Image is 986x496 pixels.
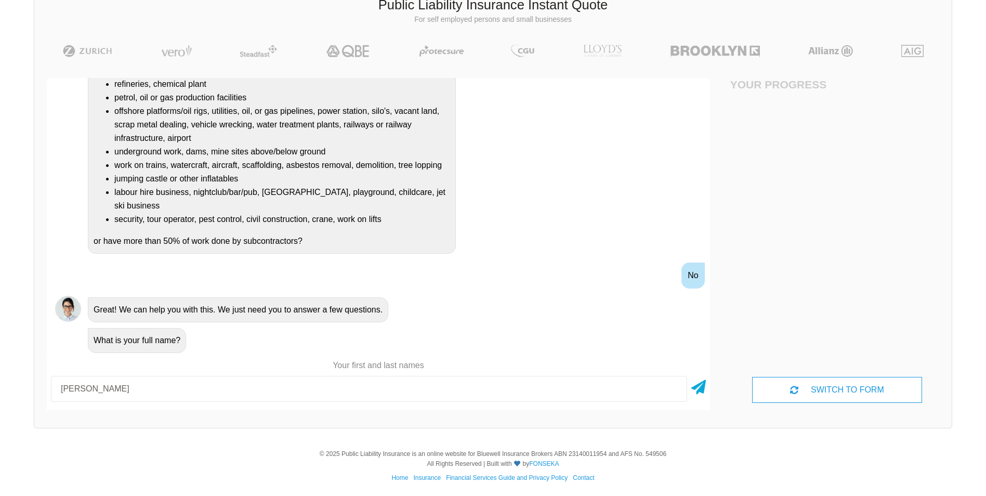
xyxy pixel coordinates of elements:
a: FONSEKA [529,460,559,467]
a: Contact [573,474,594,481]
img: Brooklyn | Public Liability Insurance [666,45,764,57]
li: security, tour operator, pest control, civil construction, crane, work on lifts [114,213,450,226]
div: Great! We can help you with this. We just need you to answer a few questions. [88,297,388,322]
li: jumping castle or other inflatables [114,172,450,186]
img: Zurich | Public Liability Insurance [58,45,117,57]
img: Allianz | Public Liability Insurance [803,45,858,57]
img: CGU | Public Liability Insurance [507,45,538,57]
div: Do you undertake any work on or operate a business that is/has a: or have more than 50% of work d... [88,58,456,254]
img: AIG | Public Liability Insurance [897,45,928,57]
input: Your first and last names [51,376,687,402]
p: Your first and last names [47,360,710,371]
img: Protecsure | Public Liability Insurance [415,45,468,57]
img: LLOYD's | Public Liability Insurance [577,45,627,57]
div: SWITCH TO FORM [752,377,922,403]
img: Vero | Public Liability Insurance [156,45,196,57]
a: Insurance [413,474,441,481]
img: Steadfast | Public Liability Insurance [235,45,281,57]
li: labour hire business, nightclub/bar/pub, [GEOGRAPHIC_DATA], playground, childcare, jet ski business [114,186,450,213]
li: offshore platforms/oil rigs, utilities, oil, or gas pipelines, power station, silo's, vacant land... [114,105,450,145]
a: Home [391,474,408,481]
li: underground work, dams, mine sites above/below ground [114,145,450,159]
img: QBE | Public Liability Insurance [320,45,376,57]
p: For self employed persons and small businesses [42,15,944,25]
li: petrol, oil or gas production facilities [114,91,450,105]
li: refineries, chemical plant [114,77,450,91]
div: No [681,263,704,289]
h4: Your Progress [730,78,837,91]
img: Chatbot | PLI [55,296,81,322]
a: Financial Services Guide and Privacy Policy [446,474,568,481]
li: work on trains, watercraft, aircraft, scaffolding, asbestos removal, demolition, tree lopping [114,159,450,172]
div: What is your full name? [88,328,186,353]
